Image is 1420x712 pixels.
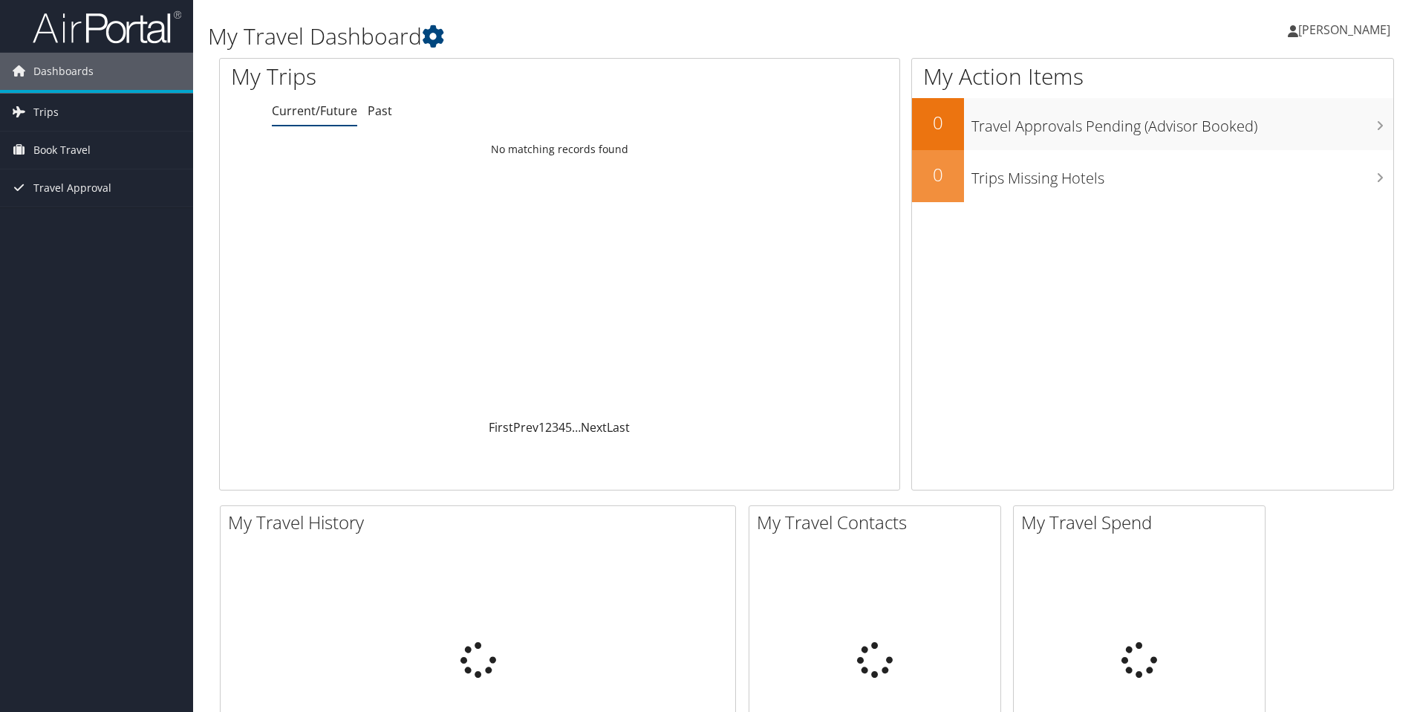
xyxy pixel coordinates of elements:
[228,510,735,535] h2: My Travel History
[912,98,1393,150] a: 0Travel Approvals Pending (Advisor Booked)
[572,419,581,436] span: …
[1298,22,1390,38] span: [PERSON_NAME]
[272,103,357,119] a: Current/Future
[33,53,94,90] span: Dashboards
[545,419,552,436] a: 2
[558,419,565,436] a: 4
[1021,510,1265,535] h2: My Travel Spend
[489,419,513,436] a: First
[231,61,605,92] h1: My Trips
[208,21,1006,52] h1: My Travel Dashboard
[513,419,538,436] a: Prev
[912,150,1393,202] a: 0Trips Missing Hotels
[33,132,91,169] span: Book Travel
[1288,7,1405,52] a: [PERSON_NAME]
[912,110,964,135] h2: 0
[33,94,59,131] span: Trips
[912,61,1393,92] h1: My Action Items
[33,10,181,45] img: airportal-logo.png
[538,419,545,436] a: 1
[368,103,392,119] a: Past
[552,419,558,436] a: 3
[581,419,607,436] a: Next
[971,161,1393,189] h3: Trips Missing Hotels
[971,109,1393,137] h3: Travel Approvals Pending (Advisor Booked)
[607,419,630,436] a: Last
[33,169,111,207] span: Travel Approval
[912,162,964,187] h2: 0
[565,419,572,436] a: 5
[757,510,1000,535] h2: My Travel Contacts
[220,136,899,163] td: No matching records found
